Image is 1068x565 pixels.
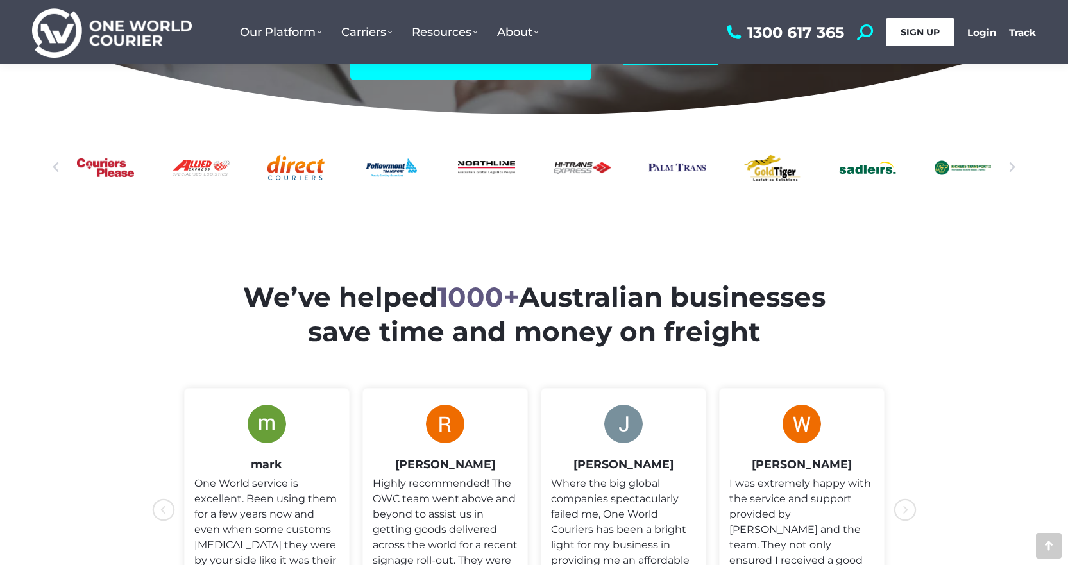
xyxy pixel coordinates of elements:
[77,145,134,190] a: Couriers Please logo
[497,25,539,39] span: About
[935,145,992,190] div: 16 / 25
[648,145,706,190] div: 13 / 25
[1009,26,1036,38] a: Track
[173,145,230,190] a: Allied Express logo
[967,26,996,38] a: Login
[412,25,478,39] span: Resources
[839,145,896,190] div: 15 / 25
[341,25,393,39] span: Carriers
[487,12,548,52] a: About
[230,12,332,52] a: Our Platform
[363,145,420,190] div: 10 / 25
[240,25,322,39] span: Our Platform
[32,6,192,58] img: One World Courier
[458,145,515,190] a: Northline logo
[886,18,954,46] a: SIGN UP
[402,12,487,52] a: Resources
[839,145,896,190] a: Sadleirs_logo_green
[267,145,325,190] a: Direct Couriers logo
[363,145,420,190] a: Followmont transoirt web logo
[77,145,134,190] div: 7 / 25
[173,145,230,190] div: 8 / 25
[267,145,325,190] div: 9 / 25
[744,145,801,190] a: gb
[554,145,611,190] div: 12 / 25
[437,280,519,314] span: 1000+
[554,145,611,190] a: Hi-Trans_logo
[648,145,706,190] a: Palm-Trans-logo_x2-1
[77,145,991,190] div: Slides
[724,24,844,40] a: 1300 617 365
[350,35,591,80] a: create free account
[215,280,854,350] h2: We’ve helped Australian businesses save time and money on freight
[901,26,940,38] span: SIGN UP
[744,145,801,190] div: 14 / 25
[458,145,515,190] div: 11 / 25
[332,12,402,52] a: Carriers
[935,145,992,190] a: Richers-Transport-logo2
